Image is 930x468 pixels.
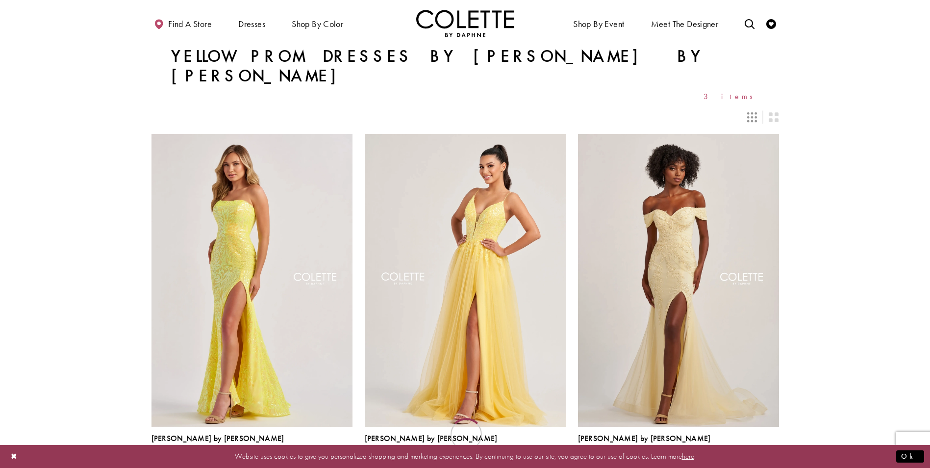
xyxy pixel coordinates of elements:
span: Shop by color [289,10,346,37]
a: here [682,451,694,461]
span: Shop By Event [571,10,627,37]
div: Colette by Daphne Style No. CL8030 [365,434,498,455]
span: Shop by color [292,19,343,29]
div: Layout Controls [146,106,785,128]
img: Colette by Daphne [416,10,514,37]
span: Switch layout to 3 columns [747,112,757,122]
a: Check Wishlist [764,10,779,37]
span: 3 items [704,92,759,101]
span: [PERSON_NAME] by [PERSON_NAME] [365,433,498,443]
span: Shop By Event [573,19,624,29]
span: Dresses [238,19,265,29]
a: Visit Colette by Daphne Style No. CL8030 Page [365,134,566,426]
div: Colette by Daphne Style No. CL8610 [151,434,284,455]
h1: Yellow Prom Dresses by [PERSON_NAME] by [PERSON_NAME] [171,47,759,86]
span: Meet the designer [651,19,719,29]
span: Switch layout to 2 columns [769,112,779,122]
div: Colette by Daphne Style No. CL8645 [578,434,711,455]
a: Toggle search [742,10,757,37]
a: Meet the designer [649,10,721,37]
button: Submit Dialog [896,450,924,463]
a: Visit Home Page [416,10,514,37]
button: Close Dialog [6,448,23,465]
span: [PERSON_NAME] by [PERSON_NAME] [151,433,284,443]
span: Find a store [168,19,212,29]
span: [PERSON_NAME] by [PERSON_NAME] [578,433,711,443]
div: Product List [151,134,779,466]
a: Visit Colette by Daphne Style No. CL8645 Page [578,134,779,426]
a: Find a store [151,10,214,37]
p: Website uses cookies to give you personalized shopping and marketing experiences. By continuing t... [71,450,859,463]
a: Visit Colette by Daphne Style No. CL8610 Page [151,134,352,426]
span: Dresses [236,10,268,37]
